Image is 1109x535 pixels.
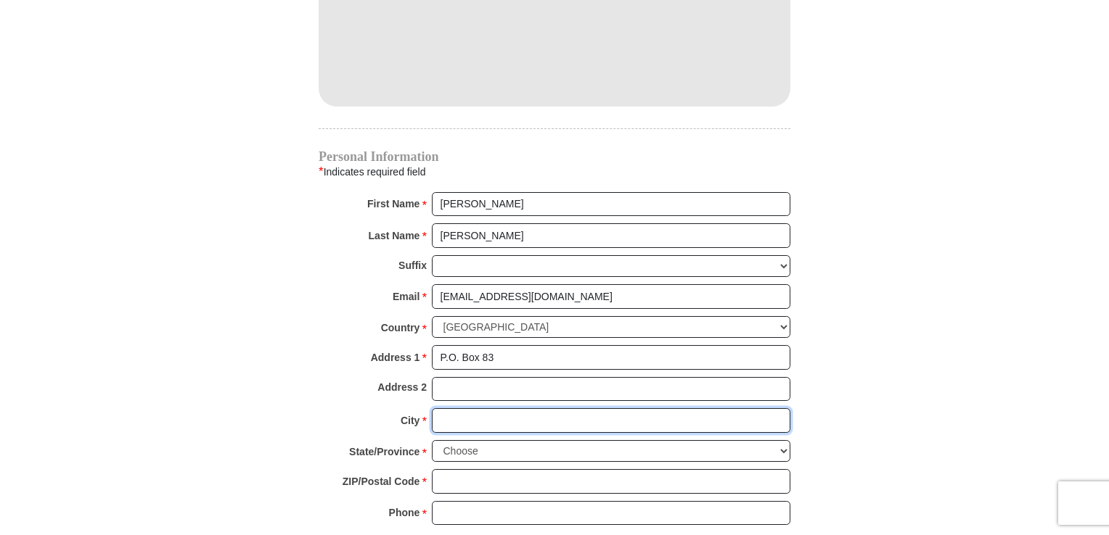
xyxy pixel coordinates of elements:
strong: Address 1 [371,347,420,368]
strong: Suffix [398,255,427,275]
strong: State/Province [349,441,420,462]
strong: Phone [389,502,420,523]
div: Indicates required field [319,162,790,181]
strong: Address 2 [377,377,427,397]
strong: Last Name [369,225,420,246]
strong: City [401,410,420,431]
h4: Personal Information [319,151,790,162]
strong: First Name [367,194,420,214]
strong: ZIP/Postal Code [343,471,420,492]
strong: Email [393,286,420,307]
strong: Country [381,318,420,338]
